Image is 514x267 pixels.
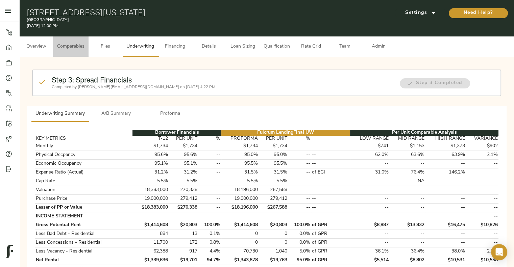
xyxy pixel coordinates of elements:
td: -- [288,186,311,194]
h1: [STREET_ADDRESS][US_STATE] [27,7,347,17]
td: 2.1% [466,247,498,256]
td: 19,000,000 [132,194,169,203]
td: -- [425,194,466,203]
td: of GPR [311,238,350,247]
td: Economic Occupancy [35,159,132,168]
td: -- [311,194,350,203]
td: -- [288,142,311,151]
td: $741 [350,142,389,151]
td: -- [311,177,350,186]
td: Monthly [35,142,132,151]
td: $10,531 [425,256,466,265]
span: Admin [366,43,391,51]
td: -- [198,168,221,177]
td: 279,412 [169,194,198,203]
td: Less Bad Debt - Residential [35,230,132,238]
td: $1,734 [132,142,169,151]
td: 95.6% [132,151,169,159]
td: $10,538 [466,256,498,265]
td: 5.0% [288,247,311,256]
td: $267,588 [259,203,288,212]
td: $20,803 [169,221,198,230]
td: -- [198,159,221,168]
td: -- [350,159,389,168]
td: 0.1% [198,230,221,238]
td: 0.8% [198,238,221,247]
td: -- [288,203,311,212]
td: $19,763 [259,256,288,265]
strong: Step 3: Spread Financials [52,75,132,84]
td: Lesser of PP or Value [35,203,132,212]
p: Completed by [PERSON_NAME][EMAIL_ADDRESS][DOMAIN_NAME] on [DATE] 4:22 PM [52,84,393,90]
td: 18,196,000 [221,186,259,194]
td: 146.2% [425,168,466,177]
span: Underwriting [126,43,154,51]
td: 0 [259,230,288,238]
span: Rate Grid [298,43,324,51]
td: $1,153 [389,142,425,151]
td: 5.5% [259,177,288,186]
td: 95.6% [169,151,198,159]
td: $18,383,000 [132,203,169,212]
td: Valuation [35,186,132,194]
td: $5,514 [350,256,389,265]
td: $16,475 [425,221,466,230]
span: Proforma [147,110,193,118]
td: -- [389,159,425,168]
td: -- [425,186,466,194]
td: 76.4% [389,168,425,177]
td: -- [466,238,498,247]
td: 13 [169,230,198,238]
td: of GPR [311,221,350,230]
td: NA [389,177,425,186]
td: 279,412 [259,194,288,203]
td: 31.5% [221,168,259,177]
td: 31.0% [350,168,389,177]
img: logo [6,245,13,258]
span: Overview [23,43,49,51]
td: 95.5% [259,159,288,168]
th: PROFORMA [221,136,259,142]
td: of GPR [311,230,350,238]
span: Financing [162,43,188,51]
th: LOW RANGE [350,136,389,142]
td: $18,196,000 [221,203,259,212]
td: 917 [169,247,198,256]
td: 95.0% [221,151,259,159]
td: -- [288,177,311,186]
td: 94.7% [198,256,221,265]
td: 5.5% [132,177,169,186]
td: Net Rental [35,256,132,265]
td: 31.2% [132,168,169,177]
td: -- [288,168,311,177]
td: -- [350,230,389,238]
td: -- [350,194,389,203]
td: 100.0% [198,221,221,230]
td: 95.5% [221,159,259,168]
td: -- [425,159,466,168]
p: [GEOGRAPHIC_DATA] [27,17,347,23]
td: of GPR [311,247,350,256]
td: 63.9% [425,151,466,159]
span: Need Help? [456,9,501,17]
td: -- [389,186,425,194]
td: -- [198,194,221,203]
td: 5.5% [221,177,259,186]
td: -- [198,151,221,159]
span: Underwriting Summary [35,110,85,118]
span: Qualification [264,43,290,51]
td: Purchase Price [35,194,132,203]
td: -- [198,203,221,212]
td: -- [288,159,311,168]
td: 31.2% [169,168,198,177]
th: Fulcrum Lending Final UW [221,130,350,136]
td: 70,730 [221,247,259,256]
td: 100.0% [288,221,311,230]
td: -- [288,194,311,203]
button: Settings [395,8,446,18]
th: PER UNIT [169,136,198,142]
td: $8,802 [389,256,425,265]
td: Physical Occpancy [35,151,132,159]
td: $1,373 [425,142,466,151]
td: -- [198,177,221,186]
